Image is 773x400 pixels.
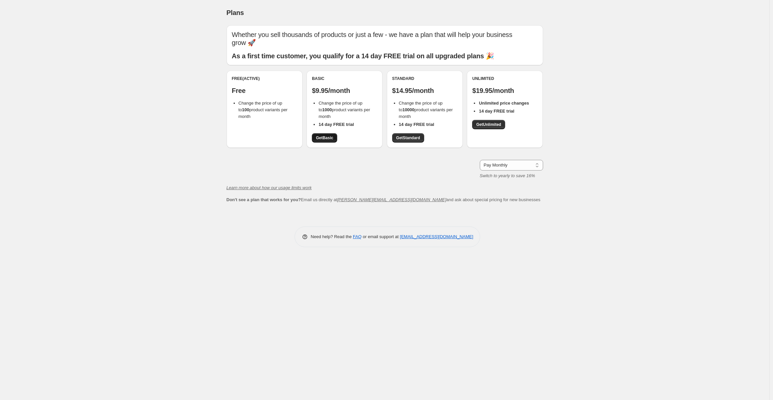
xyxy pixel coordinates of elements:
span: Get Standard [396,135,420,141]
a: [EMAIL_ADDRESS][DOMAIN_NAME] [400,234,473,239]
b: Don't see a plan that works for you? [227,197,301,202]
p: Free [232,87,297,95]
b: 10000 [402,107,414,112]
span: Email us directly at and ask about special pricing for new businesses [227,197,540,202]
b: As a first time customer, you qualify for a 14 day FREE trial on all upgraded plans 🎉 [232,52,494,60]
a: [PERSON_NAME][EMAIL_ADDRESS][DOMAIN_NAME] [337,197,446,202]
span: Get Unlimited [476,122,501,127]
span: Get Basic [316,135,333,141]
a: GetStandard [392,133,424,143]
p: $9.95/month [312,87,377,95]
b: Unlimited price changes [479,101,529,106]
span: Plans [227,9,244,16]
div: Unlimited [472,76,537,81]
span: Change the price of up to product variants per month [399,101,453,119]
a: GetBasic [312,133,337,143]
p: $14.95/month [392,87,457,95]
a: GetUnlimited [472,120,505,129]
b: 100 [242,107,249,112]
div: Free (Active) [232,76,297,81]
a: Learn more about how our usage limits work [227,185,312,190]
i: Switch to yearly to save 16% [480,173,535,178]
div: Standard [392,76,457,81]
p: Whether you sell thousands of products or just a few - we have a plan that will help your busines... [232,31,538,47]
b: 14 day FREE trial [479,109,514,114]
a: FAQ [353,234,362,239]
span: or email support at [362,234,400,239]
span: Need help? Read the [311,234,353,239]
div: Basic [312,76,377,81]
b: 14 day FREE trial [399,122,434,127]
span: Change the price of up to product variants per month [239,101,288,119]
b: 14 day FREE trial [319,122,354,127]
b: 1000 [322,107,332,112]
p: $19.95/month [472,87,537,95]
span: Change the price of up to product variants per month [319,101,370,119]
